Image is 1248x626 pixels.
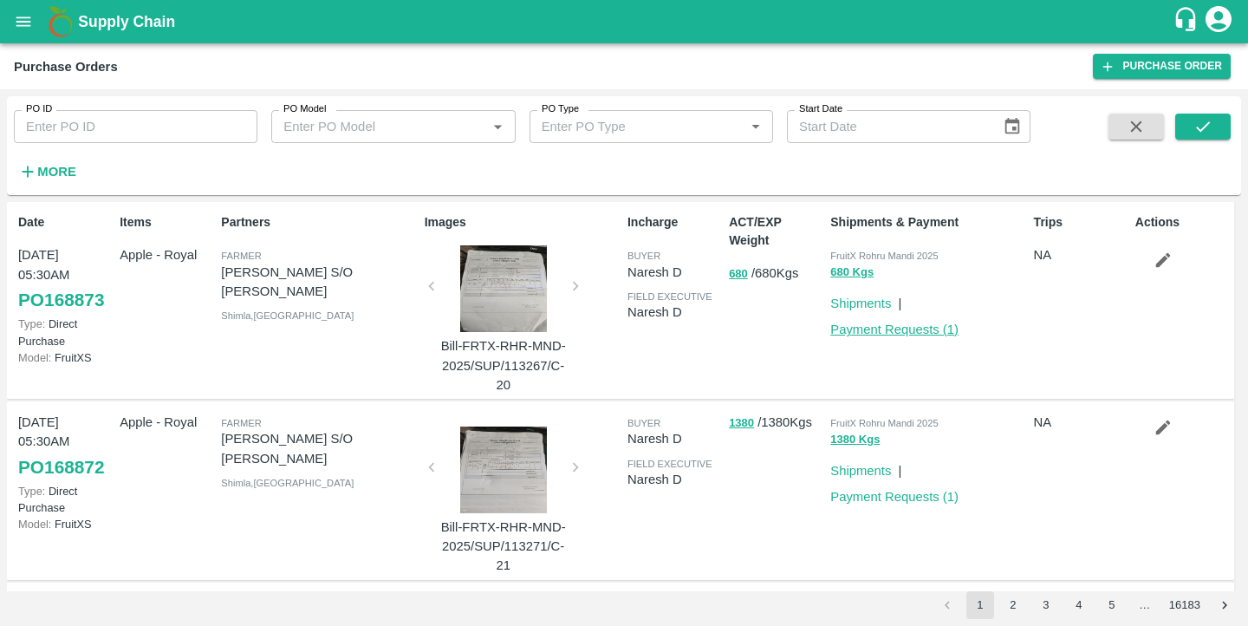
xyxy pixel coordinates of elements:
button: Go to next page [1211,591,1238,619]
p: [DATE] 05:30AM [18,245,113,284]
button: Go to page 16183 [1164,591,1206,619]
button: Go to page 4 [1065,591,1093,619]
button: More [14,157,81,186]
p: Apple - Royal [120,245,214,264]
input: Enter PO Type [535,115,739,138]
span: FruitX Rohru Mandi 2025 [830,251,938,261]
span: Farmer [221,251,261,261]
a: Payment Requests (1) [830,323,959,336]
button: Go to page 5 [1098,591,1126,619]
label: PO Model [283,102,327,116]
div: | [891,287,901,313]
span: Model: [18,518,51,531]
label: PO Type [542,102,579,116]
p: [PERSON_NAME] S/O [PERSON_NAME] [221,429,417,468]
a: Purchase Order [1093,54,1231,79]
span: buyer [627,251,660,261]
label: Start Date [799,102,842,116]
a: Shipments [830,464,891,478]
span: Shimla , [GEOGRAPHIC_DATA] [221,478,354,488]
span: Type: [18,317,45,330]
p: Bill-FRTX-RHR-MND-2025/SUP/113267/C-20 [439,336,569,395]
button: page 1 [966,591,994,619]
label: PO ID [26,102,52,116]
div: account of current user [1203,3,1234,40]
p: Date [18,213,113,231]
p: Trips [1034,213,1128,231]
img: logo [43,4,78,39]
p: Images [425,213,621,231]
b: Supply Chain [78,13,175,30]
input: Enter PO ID [14,110,257,143]
span: FruitX Rohru Mandi 2025 [830,418,938,428]
p: Items [120,213,214,231]
button: 680 Kgs [830,263,874,283]
button: open drawer [3,2,43,42]
p: [DATE] 05:30AM [18,413,113,452]
p: Incharge [627,213,722,231]
button: Go to page 2 [999,591,1027,619]
p: Naresh D [627,470,722,489]
button: 1380 [729,414,754,434]
p: Direct Purchase [18,483,113,516]
strong: More [37,165,76,179]
input: Start Date [787,110,989,143]
span: buyer [627,418,660,428]
span: field executive [627,459,712,469]
div: … [1131,597,1159,614]
button: Open [744,115,767,138]
p: [PERSON_NAME] S/O [PERSON_NAME] [221,263,417,302]
input: Enter PO Model [276,115,481,138]
a: PO168873 [18,284,104,316]
span: Farmer [221,418,261,428]
p: NA [1034,245,1128,264]
button: 680 [729,264,748,284]
p: Direct Purchase [18,316,113,349]
p: FruitXS [18,349,113,366]
nav: pagination navigation [931,591,1241,619]
span: Model: [18,351,51,364]
p: Naresh D [627,429,722,448]
span: Type: [18,485,45,498]
div: | [891,454,901,480]
a: Shipments [830,297,891,310]
p: ACT/EXP Weight [729,213,823,250]
button: Go to page 3 [1032,591,1060,619]
p: Shipments & Payment [830,213,1026,231]
a: Payment Requests (1) [830,490,959,504]
button: Open [486,115,509,138]
p: NA [1034,413,1128,432]
p: Apple - Royal [120,413,214,432]
p: FruitXS [18,516,113,532]
p: / 680 Kgs [729,264,823,284]
div: Purchase Orders [14,55,118,78]
p: Bill-FRTX-RHR-MND-2025/SUP/113271/C-21 [439,518,569,576]
button: 1380 Kgs [830,430,880,450]
button: Choose date [996,110,1029,143]
div: customer-support [1173,6,1203,37]
p: / 1380 Kgs [729,413,823,433]
span: Shimla , [GEOGRAPHIC_DATA] [221,310,354,321]
a: Supply Chain [78,10,1173,34]
p: Naresh D [627,263,722,282]
p: Partners [221,213,417,231]
a: PO168872 [18,452,104,483]
p: Naresh D [627,303,722,322]
span: field executive [627,291,712,302]
p: Actions [1135,213,1230,231]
